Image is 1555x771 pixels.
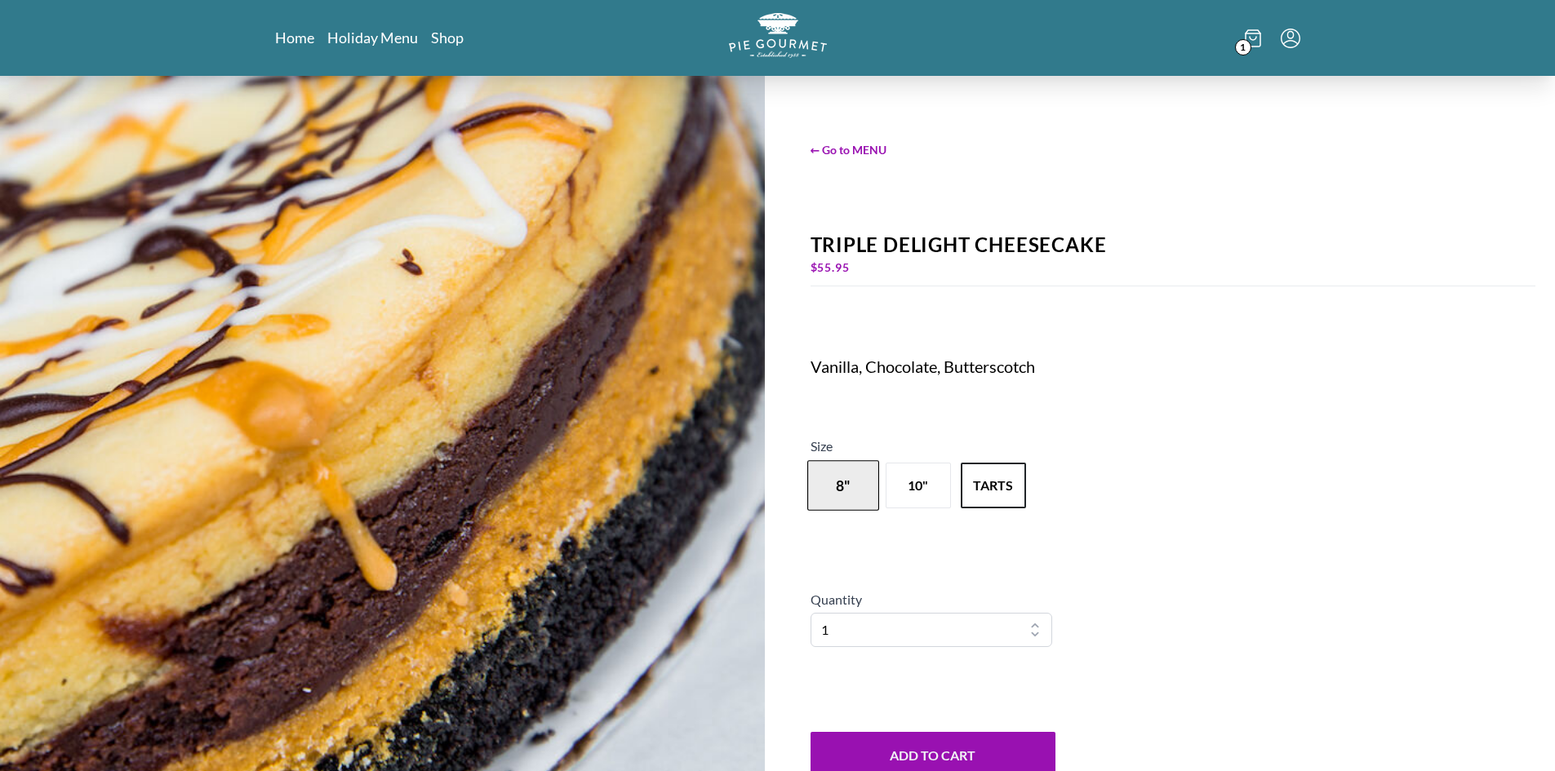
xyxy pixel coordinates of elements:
span: 1 [1235,39,1251,55]
a: Logo [729,13,827,63]
button: Variant Swatch [886,463,951,508]
button: Variant Swatch [807,460,879,511]
img: logo [729,13,827,58]
div: Triple Delight Cheesecake [811,233,1536,256]
select: Quantity [811,613,1052,647]
span: ← Go to MENU [811,141,1536,158]
button: Variant Swatch [961,463,1026,508]
a: Holiday Menu [327,28,418,47]
a: Shop [431,28,464,47]
a: Home [275,28,314,47]
div: $ 55.95 [811,256,1536,279]
span: Size [811,438,833,454]
button: Menu [1281,29,1300,48]
span: Quantity [811,592,862,607]
div: Vanilla, Chocolate, Butterscotch [811,355,1281,378]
